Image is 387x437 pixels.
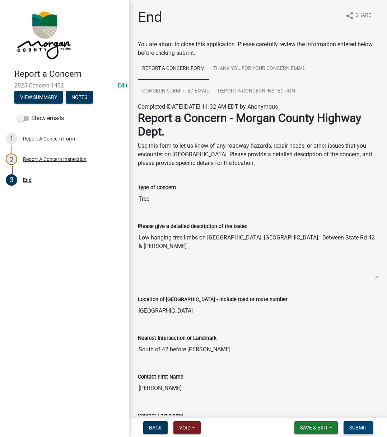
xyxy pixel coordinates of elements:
[138,185,176,190] label: Type of Concern
[345,11,354,20] i: share
[66,95,93,100] wm-modal-confirm: Notes
[14,91,63,104] button: View Summary
[349,425,367,431] span: Submit
[340,9,377,23] button: shareShare
[173,421,201,434] button: Void
[138,80,214,103] a: Concern Submitted Email
[138,375,183,380] label: Contact First Name
[138,57,209,80] a: Report A Concern Form
[143,421,168,434] button: Back
[23,157,87,162] div: Report A Concern Inspection
[66,91,93,104] button: Notes
[300,425,328,431] span: Save & Exit
[118,82,127,89] wm-modal-confirm: Edit Application Number
[138,413,183,418] label: Contact Last Name
[138,336,216,341] label: Nearest Intersection or Landmark
[118,82,127,89] a: Edit
[138,231,378,279] textarea: Low hanging tree limbs on [GEOGRAPHIC_DATA], [GEOGRAPHIC_DATA]. Between State Rd 42 & [PERSON_NAME]
[214,80,299,103] a: Report A Concern Inspection
[14,82,115,89] span: 2025-Concern-1402
[17,114,64,123] label: Show emails
[14,8,72,61] img: Morgan County, Indiana
[149,425,162,431] span: Back
[14,95,63,100] wm-modal-confirm: Summary
[14,69,123,79] h4: Report a Concern
[294,421,338,434] button: Save & Exit
[138,9,162,26] h1: End
[344,421,373,434] button: Submit
[355,11,371,20] span: Share
[138,297,288,302] label: Location of [GEOGRAPHIC_DATA] - include road or route number
[138,111,361,138] strong: Report a Concern - Morgan County Highway Dept.
[138,224,247,229] label: Please give a detailed description of the issue:
[6,153,17,165] div: 2
[209,57,310,80] a: Thank You for Your Concern Email
[6,133,17,144] div: 1
[6,174,17,186] div: 3
[23,136,75,141] div: Report A Concern Form
[179,425,191,431] span: Void
[138,103,278,110] span: Completed [DATE][DATE] 11:32 AM EDT by Anonymous
[138,142,378,167] p: Use this form to let us know of any roadway hazards, repair needs, or other issues that you encou...
[23,177,32,182] div: End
